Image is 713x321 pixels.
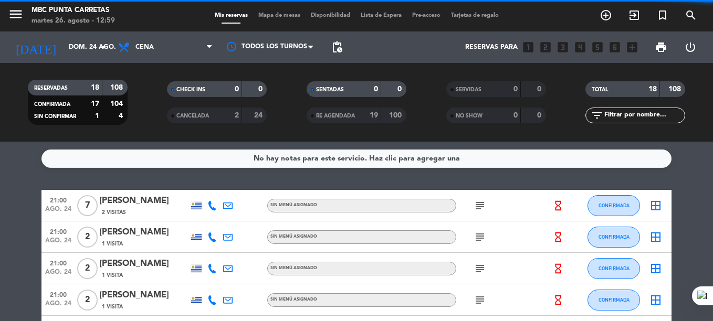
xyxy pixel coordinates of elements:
i: border_all [649,199,662,212]
span: Reservas para [465,44,518,51]
span: CONFIRMADA [599,265,630,271]
span: Pre-acceso [407,13,446,18]
span: TOTAL [592,87,608,92]
span: SERVIDAS [456,87,481,92]
span: CANCELADA [176,113,209,119]
strong: 0 [258,85,265,93]
strong: 100 [389,112,404,119]
strong: 0 [235,85,239,93]
span: Mapa de mesas [253,13,306,18]
span: 1 Visita [102,271,123,280]
strong: 18 [91,84,99,91]
i: looks_5 [591,40,604,54]
span: 2 [77,227,98,248]
i: filter_list [591,109,603,122]
span: 21:00 [45,288,71,300]
div: martes 26. agosto - 12:59 [32,16,115,26]
span: CHECK INS [176,87,205,92]
strong: 104 [110,100,125,108]
span: 2 Visitas [102,208,126,217]
i: border_all [649,231,662,243]
div: MBC Punta Carretas [32,5,115,16]
span: Disponibilidad [306,13,355,18]
span: print [655,41,667,53]
span: CONFIRMADA [599,202,630,208]
span: SIN CONFIRMAR [34,114,76,119]
i: power_settings_new [684,41,697,53]
span: ago. 24 [45,269,71,281]
input: Filtrar por nombre... [603,110,685,121]
strong: 24 [254,112,265,119]
button: CONFIRMADA [588,290,640,311]
i: looks_3 [556,40,570,54]
strong: 0 [397,85,404,93]
span: 21:00 [45,256,71,269]
i: arrow_drop_down [98,41,110,53]
strong: 108 [110,84,125,91]
i: search [685,9,697,22]
i: subject [474,231,486,243]
i: subject [474,294,486,306]
span: 1 Visita [102,240,123,248]
i: add_box [625,40,639,54]
button: CONFIRMADA [588,258,640,279]
div: No hay notas para este servicio. Haz clic para agregar una [254,153,460,165]
div: [PERSON_NAME] [99,288,188,302]
span: SENTADAS [316,87,344,92]
span: 7 [77,195,98,216]
span: Tarjetas de regalo [446,13,504,18]
i: looks_6 [608,40,622,54]
span: Sin menú asignado [270,297,317,302]
strong: 0 [513,85,518,93]
span: ago. 24 [45,237,71,249]
i: exit_to_app [628,9,641,22]
i: add_circle_outline [600,9,612,22]
div: [PERSON_NAME] [99,226,188,239]
span: ago. 24 [45,300,71,312]
span: RE AGENDADA [316,113,355,119]
span: 2 [77,290,98,311]
button: CONFIRMADA [588,195,640,216]
strong: 18 [648,85,657,93]
i: border_all [649,294,662,306]
strong: 108 [668,85,683,93]
strong: 4 [119,112,125,120]
span: CONFIRMADA [599,234,630,240]
strong: 0 [374,85,378,93]
span: pending_actions [331,41,343,53]
span: ago. 24 [45,206,71,218]
span: 21:00 [45,194,71,206]
span: 21:00 [45,225,71,237]
i: hourglass_empty [552,231,564,243]
i: hourglass_empty [552,263,564,274]
strong: 0 [537,85,543,93]
span: Sin menú asignado [270,203,317,207]
span: 1 Visita [102,303,123,311]
button: CONFIRMADA [588,227,640,248]
i: looks_one [521,40,535,54]
strong: 2 [235,112,239,119]
div: [PERSON_NAME] [99,257,188,271]
span: CONFIRMADA [599,297,630,303]
i: hourglass_empty [552,200,564,211]
span: Lista de Espera [355,13,407,18]
span: CONFIRMADA [34,102,70,107]
span: Sin menú asignado [270,234,317,239]
strong: 0 [513,112,518,119]
span: Mis reservas [209,13,253,18]
div: LOG OUT [676,31,705,63]
i: menu [8,6,24,22]
button: menu [8,6,24,26]
i: looks_4 [573,40,587,54]
span: Sin menú asignado [270,266,317,270]
strong: 19 [370,112,378,119]
i: turned_in_not [656,9,669,22]
i: border_all [649,262,662,275]
i: subject [474,199,486,212]
i: looks_two [539,40,552,54]
span: Cena [135,44,154,51]
i: [DATE] [8,36,64,59]
span: RESERVADAS [34,85,68,91]
span: NO SHOW [456,113,483,119]
div: [PERSON_NAME] [99,194,188,208]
